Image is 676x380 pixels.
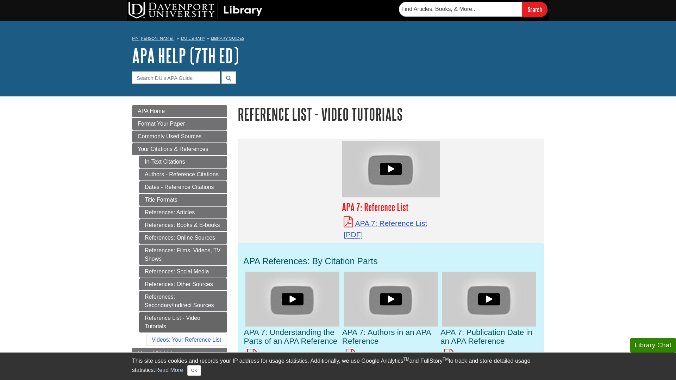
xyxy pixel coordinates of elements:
a: Title Formats [139,194,227,206]
h3: APA References: By Citation Parts [243,256,538,266]
span: Commonly Used Sources [138,133,201,139]
h3: APA 7: Reference List [342,201,439,213]
button: Close [187,365,201,376]
div: Video:Publication Date in an APA Reference [442,272,536,326]
a: DU Library [181,36,205,41]
a: APA Help (7th Ed) [132,45,239,66]
input: Search DU's APA Guide [132,71,220,84]
span: APA Home [138,108,165,114]
div: Guide Page Menu [132,105,227,373]
span: More APA Help [138,351,175,357]
h4: APA 7: Publication Date in an APA Reference [440,328,538,346]
a: Dates - Reference Citations [139,181,227,193]
div: This site uses cookies and records your IP address for usage statistics. Additionally, we use Goo... [132,357,544,376]
h4: APA 7: Understanding the Parts of an APA Reference [244,328,341,346]
h4: APA 7: Authors in an APA Reference [342,328,440,346]
a: My [PERSON_NAME] [132,36,174,42]
a: Read More [155,367,183,373]
sup: TM [403,357,409,362]
a: References: Articles [139,207,227,218]
img: DU Library [129,2,262,19]
a: Format Your Paper [132,118,227,130]
h1: Reference List - Video Tutorials [238,105,544,123]
a: In-Text Citations [139,156,227,168]
a: APA Home [132,105,227,117]
input: Search [522,2,547,17]
nav: breadcrumb [132,34,544,45]
a: References: Films, Videos, TV Shows [139,245,227,265]
a: Reference List - Video Tutorials [139,312,227,332]
span: Your Citations & References [138,146,208,152]
a: APA 7: Authors in an APA Reference [346,351,430,371]
form: Searches DU Library's articles, books, and more [399,2,547,17]
a: References: Online Sources [139,232,227,244]
a: References: Books & E-books [139,219,227,231]
div: Video: Understanding the Parts of an APA Reference [245,272,339,326]
a: References: Social Media [139,266,227,278]
input: Find Articles, Books, & More... [399,2,522,17]
a: References: Secondary/Indirect Sources [139,291,227,311]
a: Videos: Your Reference List [152,337,221,343]
a: Commonly Used Sources [132,131,227,142]
a: Your Citations & References [132,143,227,155]
button: Library Chat [630,338,676,353]
sup: TM [443,357,449,362]
a: References: Other Sources [139,278,227,290]
span: Format Your Paper [138,121,185,127]
a: Library Guides [211,36,244,41]
a: APA 7: Reference List [344,219,427,239]
div: Video: APA 7: Reference List [342,141,439,197]
a: Authors - Reference Citations [139,169,227,180]
div: Video: Authors in an APA Reference [344,272,438,326]
a: More APA Help [132,348,227,360]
